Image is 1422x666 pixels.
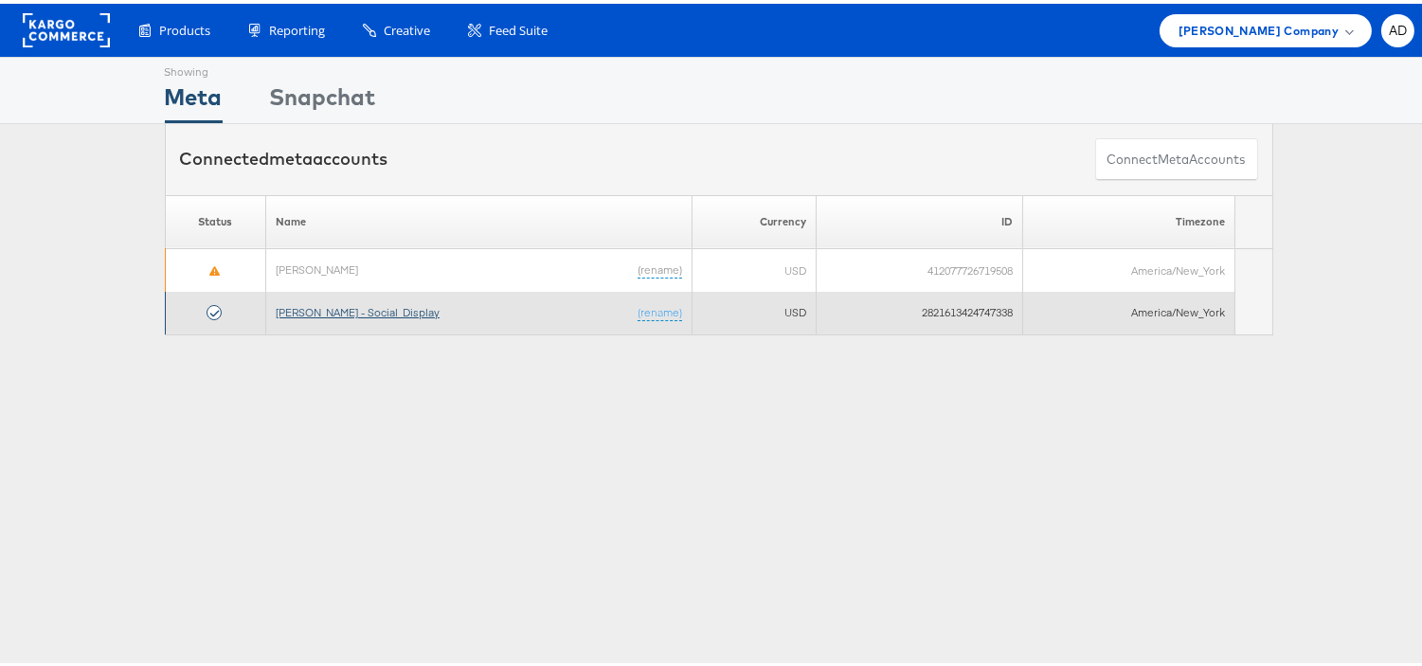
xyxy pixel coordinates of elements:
[180,143,388,168] div: Connected accounts
[1023,191,1235,245] th: Timezone
[159,18,210,36] span: Products
[816,191,1022,245] th: ID
[1095,135,1258,177] button: ConnectmetaAccounts
[276,301,440,315] a: [PERSON_NAME] - Social_Display
[265,191,692,245] th: Name
[638,259,682,275] a: (rename)
[276,259,358,273] a: [PERSON_NAME]
[692,191,816,245] th: Currency
[1023,245,1235,288] td: America/New_York
[816,245,1022,288] td: 412077726719508
[270,77,376,119] div: Snapchat
[269,18,325,36] span: Reporting
[1023,288,1235,331] td: America/New_York
[165,54,223,77] div: Showing
[638,301,682,317] a: (rename)
[692,245,816,288] td: USD
[489,18,548,36] span: Feed Suite
[165,77,223,119] div: Meta
[1159,147,1190,165] span: meta
[1389,21,1408,33] span: AD
[384,18,430,36] span: Creative
[165,191,265,245] th: Status
[270,144,314,166] span: meta
[1179,17,1339,37] span: [PERSON_NAME] Company
[816,288,1022,331] td: 2821613424747338
[692,288,816,331] td: USD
